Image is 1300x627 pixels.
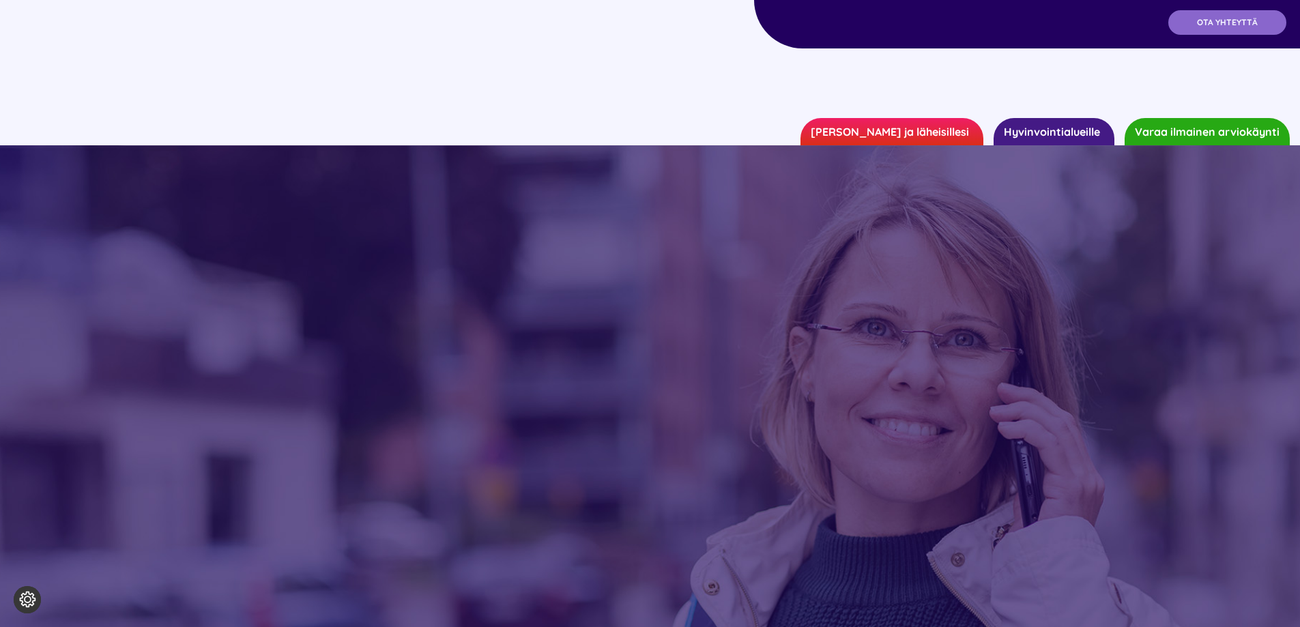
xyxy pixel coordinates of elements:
a: OTA YHTEYTTÄ [1168,10,1286,35]
a: Varaa ilmainen arviokäynti [1125,118,1290,145]
a: [PERSON_NAME] ja läheisillesi [800,118,983,145]
span: OTA YHTEYTTÄ [1197,18,1258,27]
a: Hyvinvointialueille [994,118,1114,145]
button: Evästeasetukset [14,586,41,613]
